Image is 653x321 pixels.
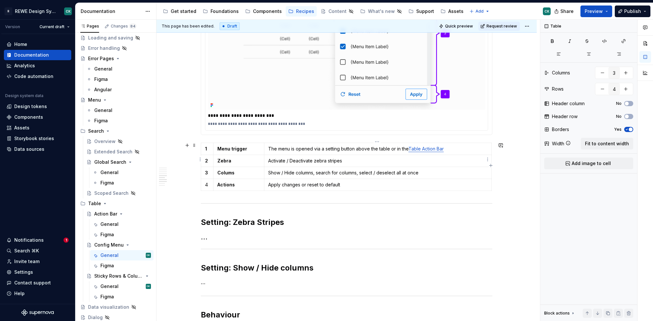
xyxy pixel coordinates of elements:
[581,138,633,149] button: Fit to content width
[80,24,99,29] div: Pages
[78,198,154,209] div: Table
[4,61,71,71] a: Analytics
[37,22,73,31] button: Current draft
[408,146,444,151] a: Table Action Bar
[94,138,116,145] div: Overview
[84,209,154,219] a: Action Bar
[90,219,154,229] a: General
[90,250,154,260] a: GeneralCK
[14,237,44,243] div: Notifications
[4,278,71,288] button: Contact support
[487,24,517,29] span: Request review
[84,105,154,116] a: General
[78,53,154,64] a: Error Pages
[84,240,154,250] a: Config Menu
[171,8,196,15] div: Get started
[4,123,71,133] a: Assets
[66,9,71,14] div: CK
[14,280,51,286] div: Contact support
[147,252,150,259] div: CK
[14,103,47,110] div: Design tokens
[544,158,633,169] button: Add image to cell
[88,304,129,310] div: Data visualization
[5,24,20,29] div: Version
[90,260,154,271] a: Figma
[100,221,119,227] div: General
[205,158,208,163] strong: 2
[40,24,64,29] span: Current draft
[200,6,241,17] a: Foundations
[217,158,231,163] strong: Zebra
[84,116,154,126] a: Figma
[4,71,71,82] a: Code automation
[253,8,282,15] div: Components
[624,8,641,15] span: Publish
[475,9,484,14] span: Add
[552,113,578,120] div: Header row
[4,133,71,144] a: Storybook stories
[296,8,314,15] div: Recipes
[94,86,112,93] div: Angular
[162,24,214,29] span: This page has been edited.
[445,24,473,29] span: Quick preview
[90,178,154,188] a: Figma
[467,7,492,16] button: Add
[90,281,154,292] a: GeneralCK
[615,6,650,17] button: Publish
[1,4,74,18] button: RREWE Design SystemCK
[243,6,284,17] a: Components
[201,278,492,286] p: …
[438,6,466,17] a: Assets
[84,147,154,157] a: Extended Search
[268,182,487,188] p: Apply changes or reset to default
[100,283,119,290] div: General
[100,293,114,300] div: Figma
[14,125,29,131] div: Assets
[614,127,622,132] label: Yes
[14,258,40,265] div: Invite team
[217,170,235,175] strong: Colums
[84,64,154,74] a: General
[88,45,120,51] div: Error handling
[406,6,437,17] a: Support
[100,180,114,186] div: Figma
[94,117,108,124] div: Figma
[4,50,71,60] a: Documentation
[205,146,207,151] strong: 1
[84,157,154,167] a: Global Search
[94,107,112,114] div: General
[100,262,114,269] div: Figma
[585,8,603,15] span: Preview
[78,43,154,53] a: Error handling
[220,22,240,30] div: Draft
[585,140,629,147] span: Fit to content width
[551,6,578,17] button: Share
[14,41,27,48] div: Home
[100,231,114,238] div: Figma
[78,95,154,105] a: Menu
[205,170,208,175] strong: 3
[478,22,520,31] button: Request review
[94,211,117,217] div: Action Bar
[84,136,154,147] a: Overview
[100,252,119,259] div: General
[560,8,574,15] span: Share
[268,146,487,152] p: The menu is opened via a setting button above the table or in the
[14,52,49,58] div: Documentation
[21,309,54,316] svg: Supernova Logo
[544,309,576,318] div: Block actions
[4,101,71,112] a: Design tokens
[90,292,154,302] a: Figma
[14,62,35,69] div: Analytics
[100,169,119,176] div: General
[147,283,150,290] div: CK
[88,97,101,103] div: Menu
[84,84,154,95] a: Angular
[84,188,154,198] a: Scoped Search
[160,5,466,18] div: Page tree
[94,149,132,155] div: Extended Search
[5,7,12,15] div: R
[63,238,69,243] span: 1
[4,144,71,154] a: Data sources
[552,140,564,147] div: Width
